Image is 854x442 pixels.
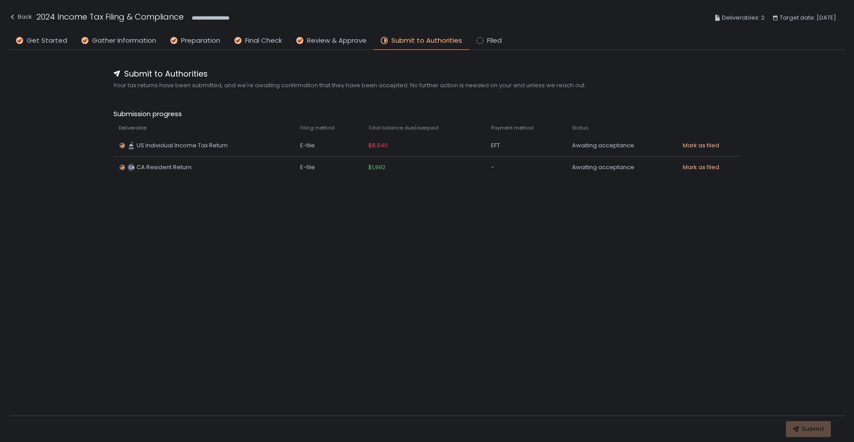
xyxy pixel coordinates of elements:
[391,36,462,46] span: Submit to Authorities
[129,165,134,170] text: CA
[683,163,719,171] button: Mark as filed
[27,36,67,46] span: Get Started
[181,36,220,46] span: Preparation
[137,142,228,150] span: US Individual Income Tax Return
[113,81,741,89] span: Your tax returns have been submitted, and we're awaiting confirmation that they have been accepte...
[9,12,32,22] div: Back
[572,163,672,171] div: Awaiting acceptance
[92,36,156,46] span: Gather Information
[780,12,836,23] span: Target date: [DATE]
[368,125,439,131] span: Total balance due/overpaid
[300,142,358,150] div: E-file
[487,36,502,46] span: Filed
[36,11,184,23] h1: 2024 Income Tax Filing & Compliance
[245,36,282,46] span: Final Check
[683,142,719,150] button: Mark as filed
[491,142,500,150] span: EFT
[722,12,765,23] span: Deliverables: 2
[300,125,334,131] span: Filing method
[307,36,367,46] span: Review & Approve
[113,109,741,119] span: Submission progress
[9,11,32,25] button: Back
[119,125,146,131] span: Deliverable
[124,68,208,80] span: Submit to Authorities
[491,125,534,131] span: Payment method
[491,163,494,171] span: -
[300,163,358,171] div: E-file
[572,142,672,150] div: Awaiting acceptance
[368,163,386,171] span: $1,992
[137,163,192,171] span: CA Resident Return
[368,142,388,150] span: $8,940
[572,125,588,131] span: Status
